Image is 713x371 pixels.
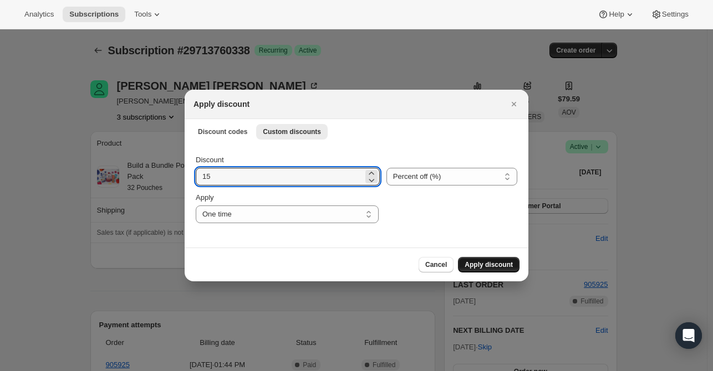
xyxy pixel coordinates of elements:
button: Analytics [18,7,60,22]
span: Discount codes [198,127,247,136]
span: Help [609,10,624,19]
span: Apply discount [465,260,513,269]
button: Discount codes [191,124,254,140]
button: Help [591,7,641,22]
span: Custom discounts [263,127,321,136]
span: Settings [662,10,689,19]
div: Open Intercom Messenger [675,322,702,349]
div: Custom discounts [185,143,528,248]
button: Close [506,96,522,112]
h2: Apply discount [193,99,249,110]
span: Analytics [24,10,54,19]
button: Tools [128,7,169,22]
button: Settings [644,7,695,22]
span: Cancel [425,260,447,269]
span: Discount [196,156,224,164]
button: Apply discount [458,257,520,272]
span: Tools [134,10,151,19]
span: Apply [196,193,214,202]
button: Cancel [419,257,454,272]
button: Custom discounts [256,124,328,140]
button: Subscriptions [63,7,125,22]
span: Subscriptions [69,10,119,19]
